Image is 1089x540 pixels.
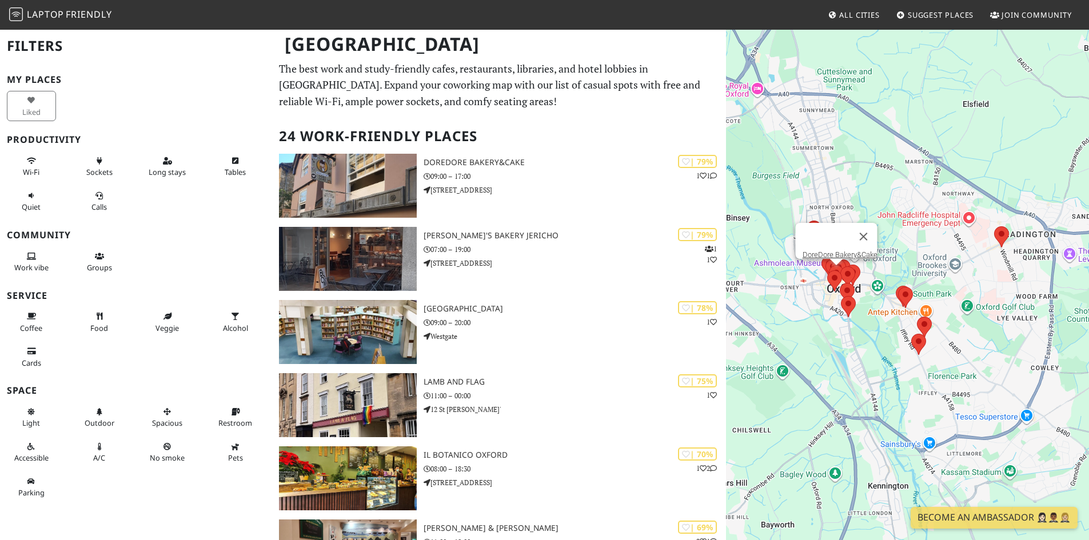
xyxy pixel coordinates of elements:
[18,487,45,498] span: Parking
[90,323,108,333] span: Food
[7,29,265,63] h2: Filters
[66,8,111,21] span: Friendly
[424,304,726,314] h3: [GEOGRAPHIC_DATA]
[7,290,265,301] h3: Service
[7,247,56,277] button: Work vibe
[279,61,719,110] p: The best work and study-friendly cafes, restaurants, libraries, and hotel lobbies in [GEOGRAPHIC_...
[678,301,717,314] div: | 78%
[424,258,726,269] p: [STREET_ADDRESS]
[7,230,265,241] h3: Community
[7,74,265,85] h3: My Places
[143,307,192,337] button: Veggie
[75,402,124,433] button: Outdoor
[75,247,124,277] button: Groups
[276,29,724,60] h1: [GEOGRAPHIC_DATA]
[272,227,726,291] a: GAIL's Bakery Jericho | 79% 11 [PERSON_NAME]'s Bakery Jericho 07:00 – 19:00 [STREET_ADDRESS]
[707,317,717,327] p: 1
[93,453,105,463] span: Air conditioned
[424,231,726,241] h3: [PERSON_NAME]'s Bakery Jericho
[143,151,192,182] button: Long stays
[22,358,41,368] span: Credit cards
[211,437,260,467] button: Pets
[678,155,717,168] div: | 79%
[7,385,265,396] h3: Space
[279,300,417,364] img: Oxfordshire County Library
[272,300,726,364] a: Oxfordshire County Library | 78% 1 [GEOGRAPHIC_DATA] 09:00 – 20:00 Westgate
[86,167,113,177] span: Power sockets
[7,186,56,217] button: Quiet
[211,151,260,182] button: Tables
[23,167,39,177] span: Stable Wi-Fi
[75,307,124,337] button: Food
[87,262,112,273] span: Group tables
[678,374,717,387] div: | 75%
[85,418,114,428] span: Outdoor area
[839,10,880,20] span: All Cities
[424,377,726,387] h3: Lamb and Flag
[211,307,260,337] button: Alcohol
[7,472,56,502] button: Parking
[7,151,56,182] button: Wi-Fi
[9,7,23,21] img: LaptopFriendly
[823,5,884,25] a: All Cities
[678,447,717,461] div: | 70%
[802,250,877,259] a: DoreDore Bakery&Cake
[7,134,265,145] h3: Productivity
[9,5,112,25] a: LaptopFriendly LaptopFriendly
[14,453,49,463] span: Accessible
[143,437,192,467] button: No smoke
[211,402,260,433] button: Restroom
[272,373,726,437] a: Lamb and Flag | 75% 1 Lamb and Flag 11:00 – 00:00 12 St [PERSON_NAME]'
[228,453,243,463] span: Pet friendly
[678,228,717,241] div: | 79%
[705,243,717,265] p: 1 1
[696,463,717,474] p: 1 2
[678,521,717,534] div: | 69%
[75,186,124,217] button: Calls
[908,10,974,20] span: Suggest Places
[155,323,179,333] span: Veggie
[424,450,726,460] h3: Il Botanico Oxford
[1002,10,1072,20] span: Join Community
[986,5,1076,25] a: Join Community
[424,331,726,342] p: Westgate
[150,453,185,463] span: Smoke free
[279,446,417,510] img: Il Botanico Oxford
[424,523,726,533] h3: [PERSON_NAME] & [PERSON_NAME]
[22,418,40,428] span: Natural light
[696,170,717,181] p: 1 1
[279,154,417,218] img: DoreDore Bakery&Cake
[75,151,124,182] button: Sockets
[7,402,56,433] button: Light
[22,202,41,212] span: Quiet
[424,404,726,415] p: 12 St [PERSON_NAME]'
[218,418,252,428] span: Restroom
[27,8,64,21] span: Laptop
[152,418,182,428] span: Spacious
[279,373,417,437] img: Lamb and Flag
[7,342,56,372] button: Cards
[424,390,726,401] p: 11:00 – 00:00
[149,167,186,177] span: Long stays
[849,223,877,250] button: Close
[424,463,726,474] p: 08:00 – 18:30
[7,307,56,337] button: Coffee
[7,437,56,467] button: Accessible
[272,154,726,218] a: DoreDore Bakery&Cake | 79% 11 DoreDore Bakery&Cake 09:00 – 17:00 [STREET_ADDRESS]
[225,167,246,177] span: Work-friendly tables
[279,119,719,154] h2: 24 Work-Friendly Places
[892,5,979,25] a: Suggest Places
[14,262,49,273] span: People working
[272,446,726,510] a: Il Botanico Oxford | 70% 12 Il Botanico Oxford 08:00 – 18:30 [STREET_ADDRESS]
[143,402,192,433] button: Spacious
[424,477,726,488] p: [STREET_ADDRESS]
[707,390,717,401] p: 1
[424,317,726,328] p: 09:00 – 20:00
[75,437,124,467] button: A/C
[20,323,42,333] span: Coffee
[279,227,417,291] img: GAIL's Bakery Jericho
[91,202,107,212] span: Video/audio calls
[424,244,726,255] p: 07:00 – 19:00
[424,185,726,195] p: [STREET_ADDRESS]
[424,158,726,167] h3: DoreDore Bakery&Cake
